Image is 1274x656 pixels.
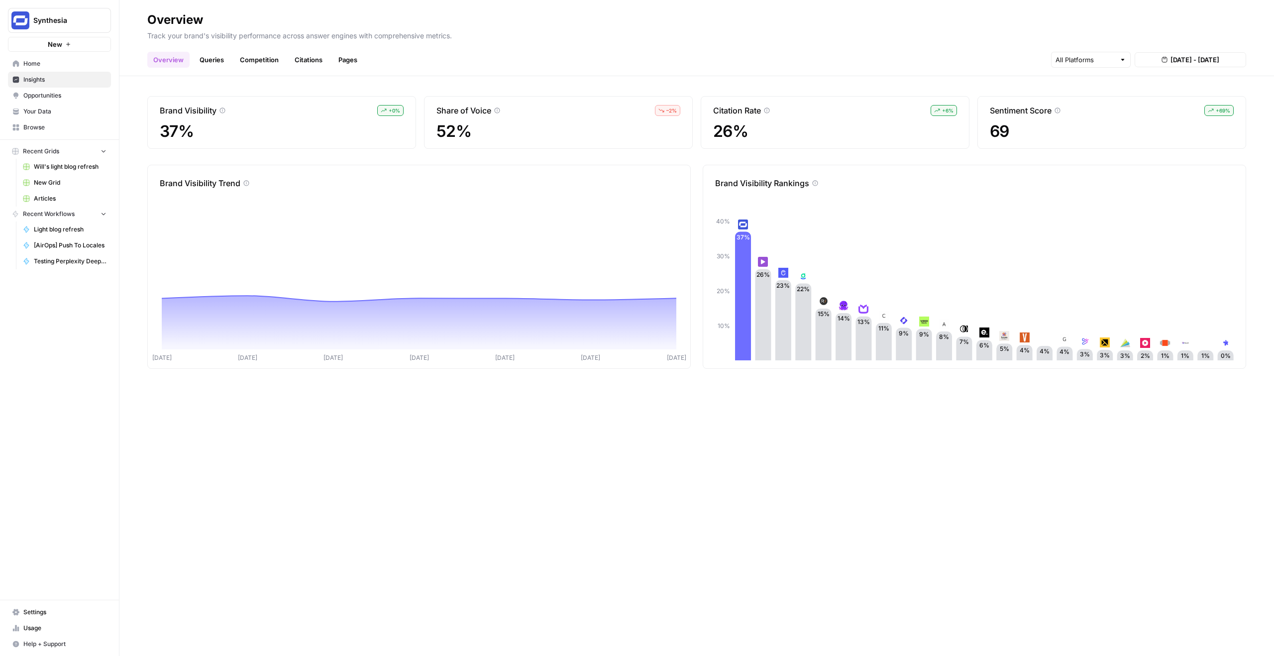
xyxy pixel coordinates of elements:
span: Usage [23,624,106,633]
text: 4% [1060,348,1069,355]
a: [AirOps] Push To Locales [18,237,111,253]
span: 69 [990,122,1234,140]
a: Pages [332,52,363,68]
text: 22% [797,285,810,293]
img: 1anfdkqoi1e1hjy2th3sw8xrnfj5 [939,319,949,329]
img: 0ckqz5nnc0dzrw9rqedni65w1bik [1140,338,1150,348]
tspan: [DATE] [323,354,343,361]
span: Recent Grids [23,147,59,156]
p: Brand Visibility Rankings [715,177,809,189]
img: r784wuly3ri16myx7juh0mihp22c [899,316,909,326]
p: Track your brand's visibility performance across answer engines with comprehensive metrics. [147,28,1246,41]
span: Home [23,59,106,68]
a: Overview [147,52,190,68]
img: jjektd9lpdybu0t8niljeurwhztl [1221,338,1231,348]
tspan: 30% [717,252,730,260]
span: 37% [160,122,404,140]
img: robpxbwwcdzthi0f24asdle5bovb [1160,338,1170,348]
text: 0% [1221,352,1231,359]
span: 26% [713,122,957,140]
div: Overview [147,12,203,28]
text: 3% [1080,350,1090,358]
text: 23% [776,282,790,289]
span: [DATE] - [DATE] [1170,55,1219,65]
text: 8% [939,333,949,340]
p: Brand Visibility [160,105,216,116]
text: 15% [818,310,830,318]
span: – 2 % [666,107,677,114]
span: + 6 % [942,107,954,114]
text: 11% [878,325,889,332]
span: Light blog refresh [34,225,106,234]
img: gpj7rq245zaw62drdl0g892v5g99 [1120,338,1130,348]
tspan: [DATE] [667,354,686,361]
img: plbt34dmyxcmnysr7gsxgqyoyij4 [999,331,1009,341]
button: Recent Grids [8,144,111,159]
span: + 0 % [389,107,400,114]
img: 5ishofca9hhfzkbc6046dfm6zfk6 [839,301,849,311]
button: Workspace: Synthesia [8,8,111,33]
a: Settings [8,604,111,620]
a: New Grid [18,175,111,191]
a: Browse [8,119,111,135]
tspan: 40% [716,218,730,225]
img: plbu46rhsc8lj6fx9vh450kblovc [1180,338,1190,348]
span: Help + Support [23,640,106,649]
span: Recent Workflows [23,210,75,219]
a: Articles [18,191,111,207]
text: 1% [1161,352,1169,359]
a: Home [8,56,111,72]
img: 4613mkmvg1y6p2z1ygh7wkqj344y [1100,337,1110,347]
span: Opportunities [23,91,106,100]
text: 9% [899,329,909,337]
img: r8se90nlbb3vji39sre9zercfdi0 [778,268,788,278]
span: Synthesia [33,15,94,25]
button: Recent Workflows [8,207,111,221]
p: Share of Voice [436,105,491,116]
button: New [8,37,111,52]
span: Settings [23,608,106,617]
tspan: [DATE] [238,354,257,361]
span: Your Data [23,107,106,116]
text: 3% [1100,351,1110,359]
span: [AirOps] Push To Locales [34,241,106,250]
img: kn4yydfihu1m6ctu54l2b7jhf7vx [738,219,748,229]
a: Competition [234,52,285,68]
span: 52% [436,122,680,140]
text: 14% [838,315,850,322]
img: 5ex4laczkcitdadwtr20qfwusr1e [1080,336,1090,346]
a: Opportunities [8,88,111,104]
text: 9% [919,330,929,338]
tspan: 20% [717,287,730,295]
img: jyui5gf3mowlyrgq7uubncztlpbo [1020,332,1030,342]
span: Will's light blog refresh [34,162,106,171]
a: Citations [289,52,328,68]
a: Queries [194,52,230,68]
text: 5% [1000,345,1009,352]
a: Testing Perplexity Deep Research [18,253,111,269]
p: Brand Visibility Trend [160,177,240,189]
img: jz86opb9spy4uaui193389rfc1lw [919,317,929,327]
tspan: [DATE] [152,354,172,361]
text: 26% [756,271,770,278]
img: 9w0gpg5mysfnm3lmj7yygg5fv3dk [758,257,768,267]
tspan: [DATE] [581,354,600,361]
img: 6a73yfkrldwrfnc26ge4t4xld60l [979,328,989,337]
text: 6% [979,341,989,349]
p: Citation Rate [713,105,761,116]
a: Light blog refresh [18,221,111,237]
span: Testing Perplexity Deep Research [34,257,106,266]
tspan: [DATE] [410,354,429,361]
button: [DATE] - [DATE] [1135,52,1246,67]
a: Will's light blog refresh [18,159,111,175]
img: lwts26jmcohuhctnavd82t6oukee [819,296,829,306]
text: 1% [1181,352,1189,359]
a: Insights [8,72,111,88]
span: Articles [34,194,106,203]
span: Insights [23,75,106,84]
span: New Grid [34,178,106,187]
text: 4% [1040,347,1050,355]
text: 7% [959,338,969,345]
a: Usage [8,620,111,636]
text: 3% [1120,352,1130,359]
